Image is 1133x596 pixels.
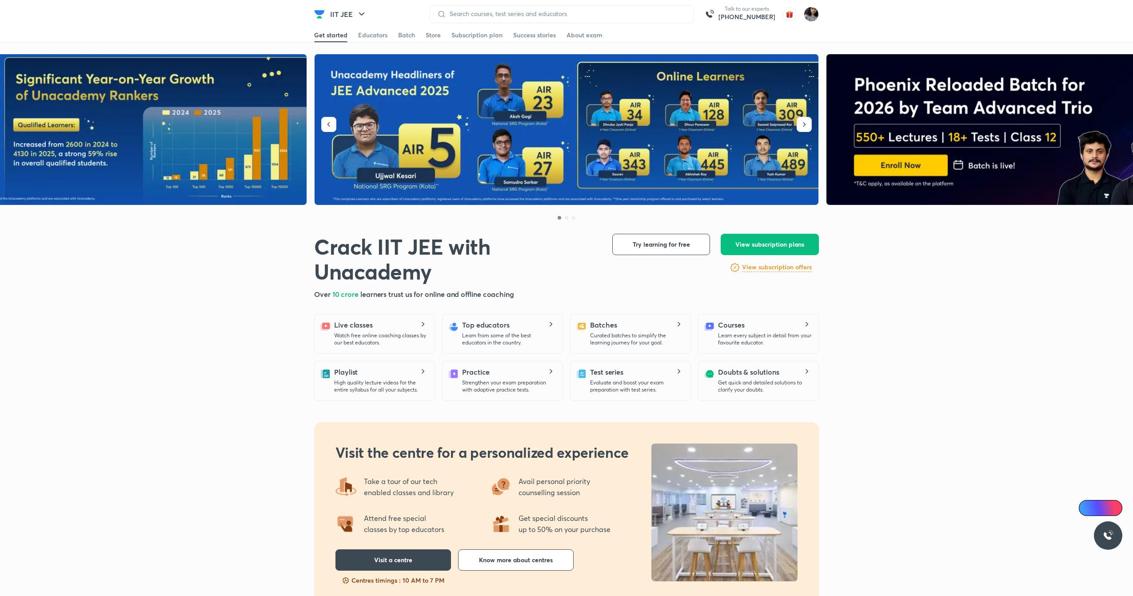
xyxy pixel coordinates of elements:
[334,320,373,330] h5: Live classes
[590,332,683,346] p: Curated batches to simplify the learning journey for your goal.
[651,444,798,581] img: uncentre_LP_b041622b0f.jpg
[334,332,427,346] p: Watch free online coaching classes by our best educators.
[612,234,710,255] button: Try learning for free
[721,234,819,255] button: View subscription plans
[519,512,610,535] p: Get special discounts up to 50% on your purchase
[513,28,556,42] a: Success stories
[451,31,503,40] div: Subscription plan
[335,513,357,534] img: offering2.png
[314,289,332,299] span: Over
[342,576,350,585] img: slots-fillng-fast
[718,320,744,330] h5: Courses
[374,556,412,564] span: Visit a centre
[804,7,819,22] img: Rakhi Sharma
[364,476,454,498] p: Take a tour of our tech enabled classes and library
[590,379,683,393] p: Evaluate and boost your exam preparation with test series.
[718,367,779,377] h5: Doubts & solutions
[335,444,629,461] h2: Visit the centre for a personalized experience
[335,549,451,571] button: Visit a centre
[334,367,358,377] h5: Playlist
[335,476,357,497] img: offering4.png
[334,379,427,393] p: High quality lecture videos for the entire syllabus for all your subjects.
[358,31,387,40] div: Educators
[590,367,623,377] h5: Test series
[742,263,812,272] h6: View subscription offers
[718,332,811,346] p: Learn every subject in detail from your favourite educator.
[314,234,598,284] h1: Crack IIT JEE with Unacademy
[490,513,511,534] img: offering1.png
[462,379,555,393] p: Strengthen your exam preparation with adaptive practice tests.
[314,31,347,40] div: Get started
[398,31,415,40] div: Batch
[782,7,797,21] img: avatar
[332,289,360,299] span: 10 crore
[1084,504,1091,512] img: Icon
[462,332,555,346] p: Learn from some of the best educators in the country.
[358,28,387,42] a: Educators
[364,512,444,535] p: Attend free special classes by top educators
[462,367,490,377] h5: Practice
[1103,530,1113,541] img: ttu
[718,5,775,12] p: Talk to our experts
[351,576,444,585] p: Centres timings : 10 AM to 7 PM
[513,31,556,40] div: Success stories
[718,379,811,393] p: Get quick and detailed solutions to clarify your doubts.
[458,549,574,571] button: Know more about centres
[490,476,511,497] img: offering3.png
[314,9,325,20] img: Company Logo
[426,31,441,40] div: Store
[426,28,441,42] a: Store
[446,10,686,17] input: Search courses, test series and educators
[633,240,690,249] span: Try learning for free
[735,240,804,249] span: View subscription plans
[398,28,415,42] a: Batch
[566,31,602,40] div: About exam
[1079,500,1122,516] a: Ai Doubts
[590,320,617,330] h5: Batches
[519,476,592,498] p: Avail personal priority counselling session
[1093,504,1117,512] span: Ai Doubts
[566,28,602,42] a: About exam
[742,262,812,273] a: View subscription offers
[479,556,553,564] span: Know more about centres
[360,289,514,299] span: learners trust us for online and offline coaching
[701,5,718,23] img: call-us
[718,12,775,21] a: [PHONE_NUMBER]
[451,28,503,42] a: Subscription plan
[325,5,372,23] button: IIT JEE
[314,28,347,42] a: Get started
[462,320,510,330] h5: Top educators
